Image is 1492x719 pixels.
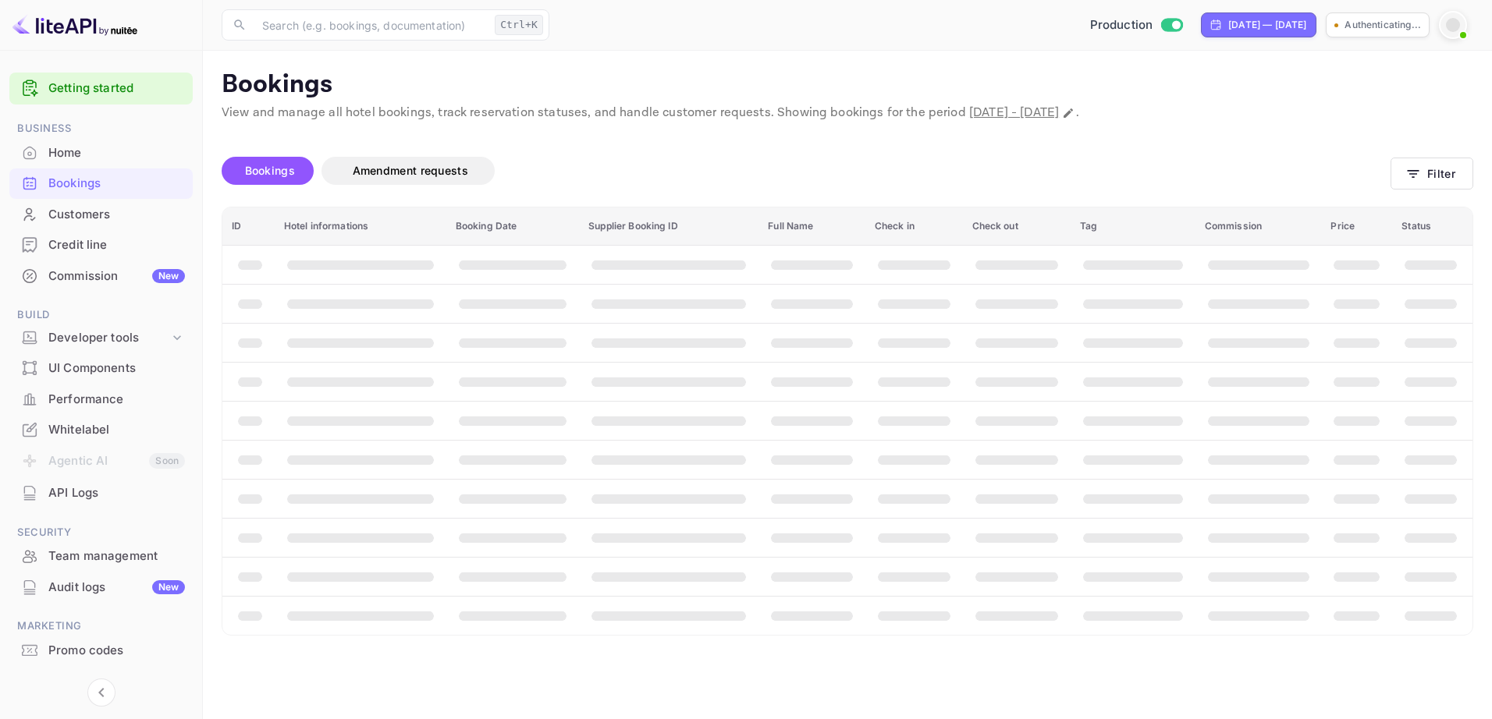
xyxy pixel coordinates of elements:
div: Customers [9,200,193,230]
div: Performance [48,391,185,409]
th: ID [222,207,275,246]
div: UI Components [48,359,185,377]
div: Switch to Sandbox mode [1084,16,1189,34]
div: Developer tools [9,324,193,352]
span: Security [9,524,193,541]
div: Audit logs [48,579,185,597]
a: API Logs [9,478,193,507]
a: Team management [9,541,193,570]
div: Getting started [9,73,193,104]
input: Search (e.g. bookings, documentation) [253,9,488,41]
a: Performance [9,384,193,413]
img: LiteAPI logo [12,12,137,37]
div: Credit line [9,230,193,260]
div: Promo codes [48,642,185,660]
button: Filter [1391,158,1473,189]
div: Team management [48,547,185,565]
th: Commission [1195,207,1322,246]
div: Ctrl+K [495,15,543,35]
th: Booking Date [446,207,579,246]
a: Bookings [9,168,193,197]
div: Promo codes [9,636,193,666]
span: [DATE] - [DATE] [969,104,1059,121]
table: booking table [222,207,1472,635]
a: Home [9,138,193,167]
button: Change date range [1060,105,1076,121]
span: Business [9,120,193,137]
a: UI Components [9,353,193,382]
th: Check out [963,207,1071,246]
span: Amendment requests [353,164,468,177]
div: New [152,580,185,594]
p: Bookings [222,69,1473,101]
div: Home [48,144,185,162]
a: Promo codes [9,636,193,664]
a: Audit logsNew [9,572,193,601]
div: Audit logsNew [9,572,193,603]
div: New [152,269,185,283]
div: account-settings tabs [222,157,1391,185]
a: Credit line [9,230,193,259]
div: Performance [9,384,193,415]
span: Production [1090,16,1153,34]
th: Price [1321,207,1392,246]
div: Whitelabel [48,421,185,439]
th: Hotel informations [275,207,446,246]
span: Bookings [245,164,295,177]
a: Customers [9,200,193,228]
div: Bookings [9,168,193,199]
th: Status [1392,207,1472,246]
div: Whitelabel [9,415,193,445]
span: Build [9,306,193,324]
th: Check in [865,207,963,246]
div: Commission [48,267,185,285]
span: Marketing [9,618,193,635]
div: Home [9,138,193,168]
th: Supplier Booking ID [579,207,758,246]
div: CommissionNew [9,261,193,292]
div: API Logs [9,478,193,508]
div: Developer tools [48,329,169,347]
a: CommissionNew [9,261,193,290]
th: Full Name [758,207,865,246]
th: Tag [1071,207,1195,246]
p: Authenticating... [1345,18,1421,32]
div: Customers [48,206,185,224]
div: Team management [9,541,193,572]
a: Getting started [48,80,185,97]
div: [DATE] — [DATE] [1228,18,1306,32]
button: Collapse navigation [87,678,115,707]
div: UI Components [9,353,193,384]
p: View and manage all hotel bookings, track reservation statuses, and handle customer requests. Sho... [222,104,1473,122]
a: Whitelabel [9,415,193,444]
div: Credit line [48,236,185,254]
div: Bookings [48,175,185,193]
div: API Logs [48,484,185,502]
